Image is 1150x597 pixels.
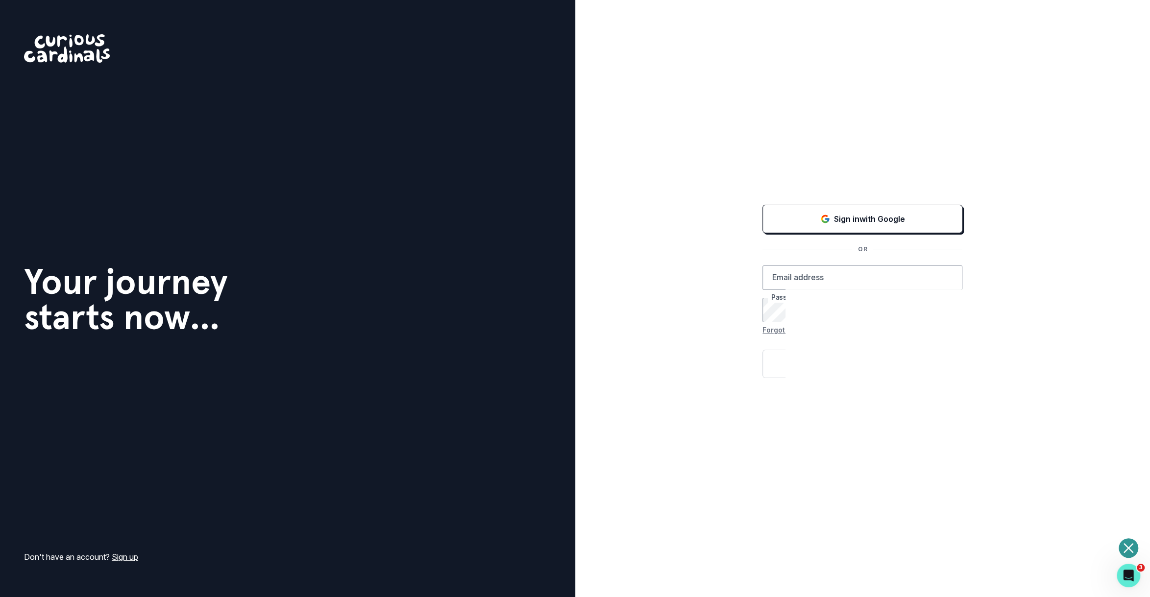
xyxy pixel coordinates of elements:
button: Sign in [762,350,962,378]
iframe: Intercom live chat [1117,564,1140,587]
h1: Your journey starts now... [24,264,228,334]
img: Curious Cardinals Logo [24,34,110,63]
p: By clicking Sign In , you agree to our [762,385,962,394]
a: Sign up [112,552,138,562]
button: Forgot your password? [762,322,843,338]
span: 3 [1137,564,1145,572]
p: OR [852,245,873,254]
button: Sign in with Google (GSuite) [762,205,962,233]
button: Open or close messaging widget [1119,538,1138,558]
p: Don't have an account? [24,551,138,563]
p: Sign in with Google [834,213,905,225]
